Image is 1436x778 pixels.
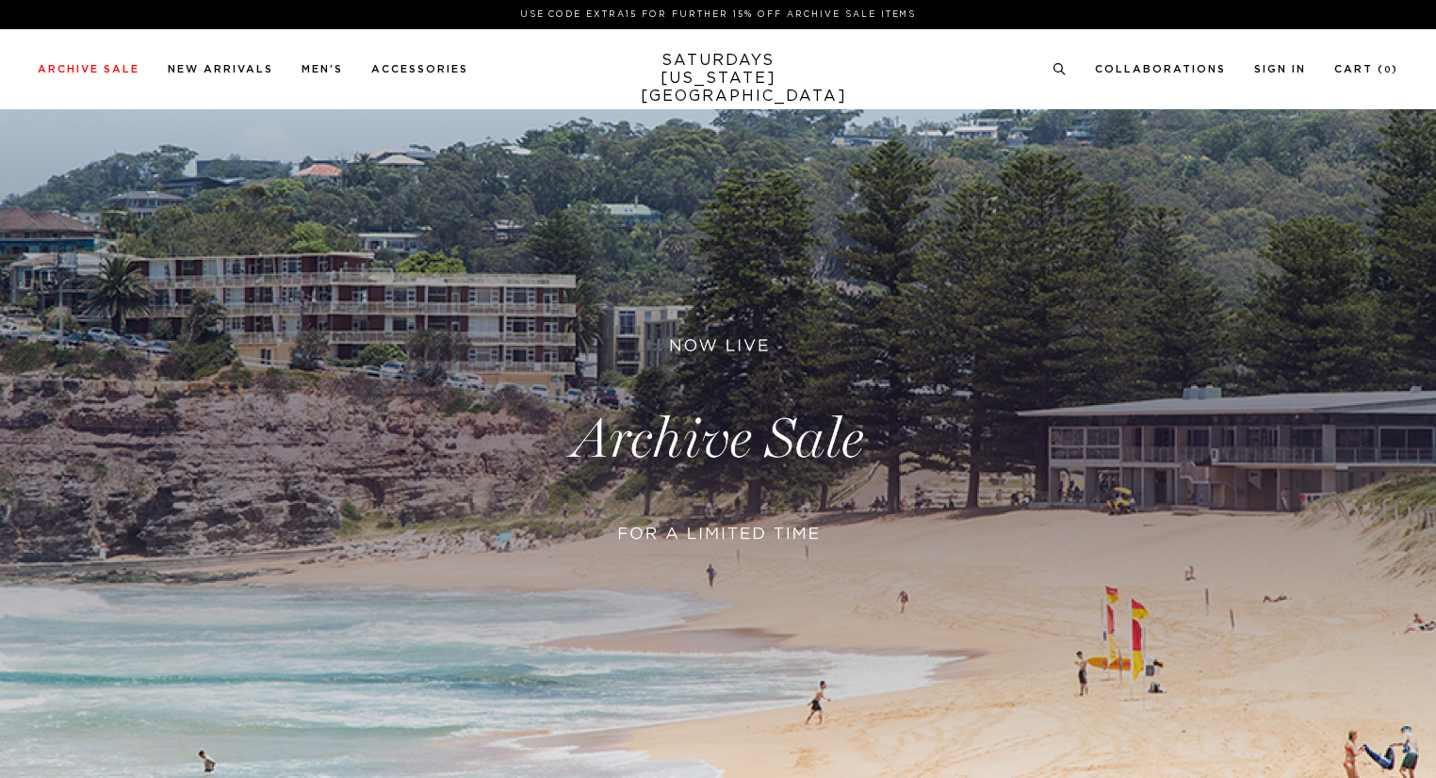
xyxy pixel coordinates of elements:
a: Collaborations [1095,64,1226,74]
a: SATURDAYS[US_STATE][GEOGRAPHIC_DATA] [641,52,796,105]
a: New Arrivals [168,64,273,74]
p: Use Code EXTRA15 for Further 15% Off Archive Sale Items [45,8,1391,22]
a: Cart (0) [1334,64,1398,74]
a: Accessories [371,64,468,74]
a: Men's [302,64,343,74]
a: Sign In [1254,64,1306,74]
small: 0 [1384,66,1392,74]
a: Archive Sale [38,64,139,74]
